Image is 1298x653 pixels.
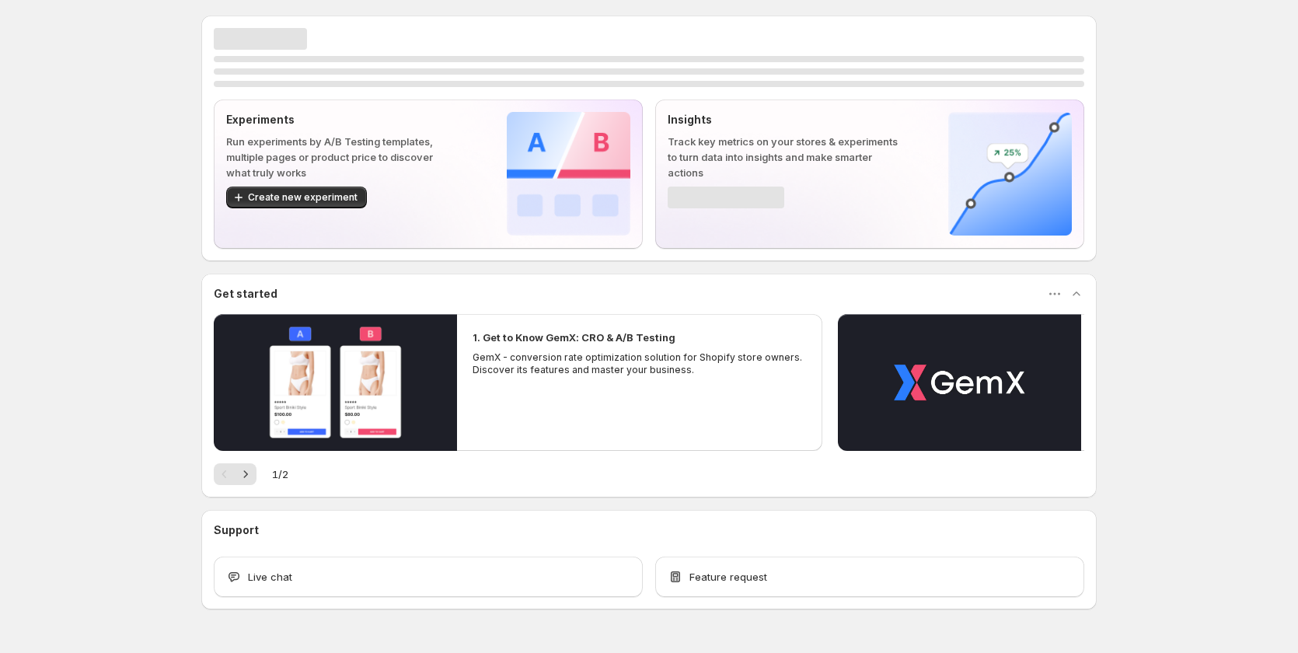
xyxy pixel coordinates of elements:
[226,134,457,180] p: Run experiments by A/B Testing templates, multiple pages or product price to discover what truly ...
[235,463,256,485] button: Next
[948,112,1072,236] img: Insights
[248,569,292,585] span: Live chat
[668,112,898,127] p: Insights
[226,187,367,208] button: Create new experiment
[668,134,898,180] p: Track key metrics on your stores & experiments to turn data into insights and make smarter actions
[226,112,457,127] p: Experiments
[214,286,277,302] h3: Get started
[838,314,1081,451] button: Play video
[214,314,457,451] button: Play video
[214,522,259,538] h3: Support
[473,330,675,345] h2: 1. Get to Know GemX: CRO & A/B Testing
[272,466,288,482] span: 1 / 2
[214,463,256,485] nav: Pagination
[507,112,630,236] img: Experiments
[248,191,358,204] span: Create new experiment
[473,351,807,376] p: GemX - conversion rate optimization solution for Shopify store owners. Discover its features and ...
[689,569,767,585] span: Feature request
